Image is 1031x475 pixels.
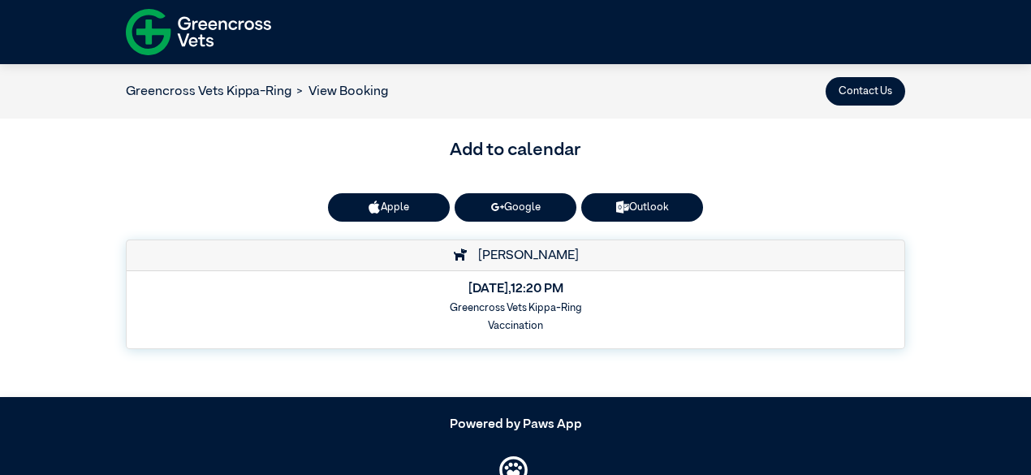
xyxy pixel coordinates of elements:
[455,193,576,222] a: Google
[470,249,579,262] span: [PERSON_NAME]
[126,417,905,433] h5: Powered by Paws App
[581,193,703,222] a: Outlook
[137,320,894,332] h6: Vaccination
[126,82,388,101] nav: breadcrumb
[137,282,894,297] h5: [DATE] , 12:20 PM
[126,137,905,165] h3: Add to calendar
[328,193,450,222] button: Apple
[137,302,894,314] h6: Greencross Vets Kippa-Ring
[826,77,905,106] button: Contact Us
[126,85,291,98] a: Greencross Vets Kippa-Ring
[126,4,271,60] img: f-logo
[291,82,388,101] li: View Booking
